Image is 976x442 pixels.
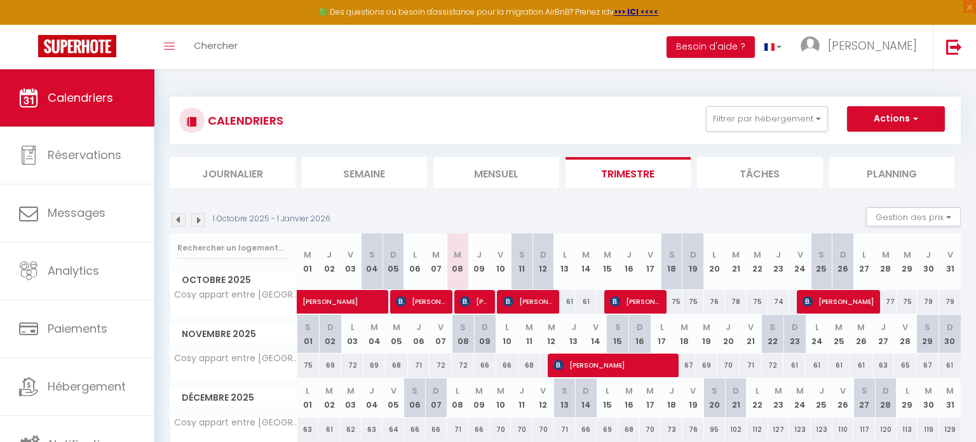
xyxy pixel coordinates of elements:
[704,418,726,441] div: 95
[828,315,850,354] th: 25
[897,378,918,417] th: 29
[789,418,811,441] div: 123
[447,378,468,417] th: 08
[532,378,554,417] th: 12
[857,321,865,333] abbr: M
[426,378,447,417] th: 07
[748,321,754,333] abbr: V
[783,315,806,354] th: 23
[747,233,768,290] th: 22
[447,233,468,290] th: 08
[646,385,654,397] abbr: M
[717,315,740,354] th: 20
[519,385,524,397] abbr: J
[340,418,362,441] div: 62
[618,378,640,417] th: 16
[597,233,618,290] th: 15
[362,418,383,441] div: 63
[607,315,629,354] th: 15
[792,321,798,333] abbr: D
[939,418,961,441] div: 129
[562,385,567,397] abbr: S
[775,385,782,397] abbr: M
[412,385,417,397] abbr: S
[894,354,916,377] div: 65
[726,321,731,333] abbr: J
[926,249,931,261] abbr: J
[754,249,761,261] abbr: M
[554,378,576,417] th: 13
[497,385,505,397] abbr: M
[347,385,355,397] abbr: M
[783,354,806,377] div: 61
[582,249,590,261] abbr: M
[48,321,107,336] span: Paiements
[897,233,918,290] th: 29
[172,290,299,300] span: Cosy appart entre [GEOGRAPHIC_DATA] et [GEOGRAPHIC_DATA].
[875,233,897,290] th: 28
[474,315,496,354] th: 09
[362,233,383,290] th: 04
[48,205,105,221] span: Messages
[503,289,553,314] span: [PERSON_NAME]
[918,378,939,417] th: 30
[806,315,828,354] th: 24
[562,315,585,354] th: 13
[554,418,576,441] div: 71
[819,385,824,397] abbr: J
[408,315,430,354] th: 06
[762,315,784,354] th: 22
[704,290,726,314] div: 76
[829,157,955,188] li: Planning
[351,321,355,333] abbr: L
[477,249,482,261] abbr: J
[762,354,784,377] div: 72
[597,378,618,417] th: 15
[768,418,790,441] div: 127
[789,378,811,417] th: 24
[697,157,823,188] li: Tâches
[297,315,320,354] th: 01
[540,385,546,397] abbr: V
[828,38,917,53] span: [PERSON_NAME]
[682,418,704,441] div: 76
[916,315,939,354] th: 29
[789,233,811,290] th: 24
[916,354,939,377] div: 67
[319,315,341,354] th: 02
[769,321,775,333] abbr: S
[548,321,555,333] abbr: M
[433,385,439,397] abbr: D
[832,418,854,441] div: 110
[776,249,781,261] abbr: J
[518,354,541,377] div: 68
[460,321,466,333] abbr: S
[413,249,417,261] abbr: L
[404,418,426,441] div: 66
[853,418,875,441] div: 117
[902,321,908,333] abbr: V
[318,233,340,290] th: 02
[383,233,404,290] th: 05
[615,321,621,333] abbr: S
[430,354,452,377] div: 72
[853,378,875,417] th: 27
[416,321,421,333] abbr: J
[452,354,474,377] div: 72
[625,385,633,397] abbr: M
[850,354,872,377] div: 61
[426,418,447,441] div: 66
[460,289,489,314] span: [PERSON_NAME]
[305,321,311,333] abbr: S
[725,233,747,290] th: 21
[369,249,375,261] abbr: S
[818,249,824,261] abbr: S
[468,233,490,290] th: 09
[468,418,490,441] div: 66
[48,378,126,394] span: Hébergement
[468,378,490,417] th: 09
[48,90,113,106] span: Calendriers
[811,418,832,441] div: 123
[647,249,653,261] abbr: V
[640,378,661,417] th: 17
